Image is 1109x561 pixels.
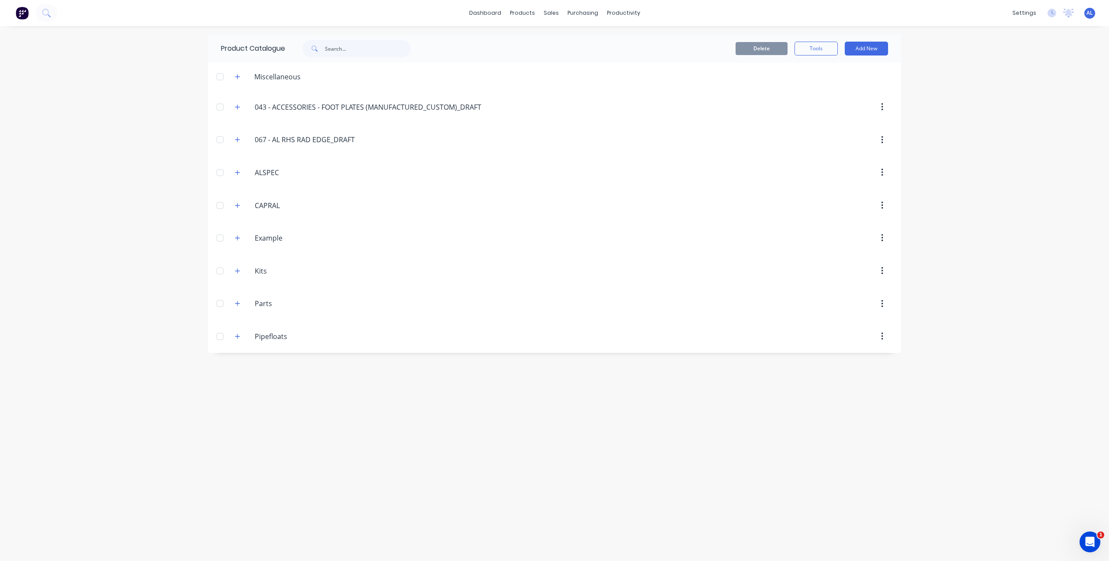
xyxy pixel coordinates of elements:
input: Enter category name [255,233,357,243]
span: 1 [1097,532,1104,538]
span: AL [1086,9,1093,17]
input: Search... [325,40,411,57]
div: sales [539,7,563,20]
input: Enter category name [255,134,357,145]
div: products [506,7,539,20]
button: Tools [794,42,838,55]
input: Enter category name [255,167,357,178]
input: Enter category name [255,102,483,112]
input: Enter category name [255,266,357,276]
div: purchasing [563,7,603,20]
input: Enter category name [255,200,357,211]
input: Enter category name [255,298,357,309]
div: settings [1008,7,1041,20]
a: dashboard [465,7,506,20]
input: Enter category name [255,331,357,342]
img: Factory [16,7,29,20]
button: Delete [736,42,788,55]
div: productivity [603,7,645,20]
div: Miscellaneous [247,72,308,82]
iframe: Intercom live chat [1080,532,1100,552]
button: Add New [845,42,888,55]
div: Product Catalogue [208,35,285,62]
